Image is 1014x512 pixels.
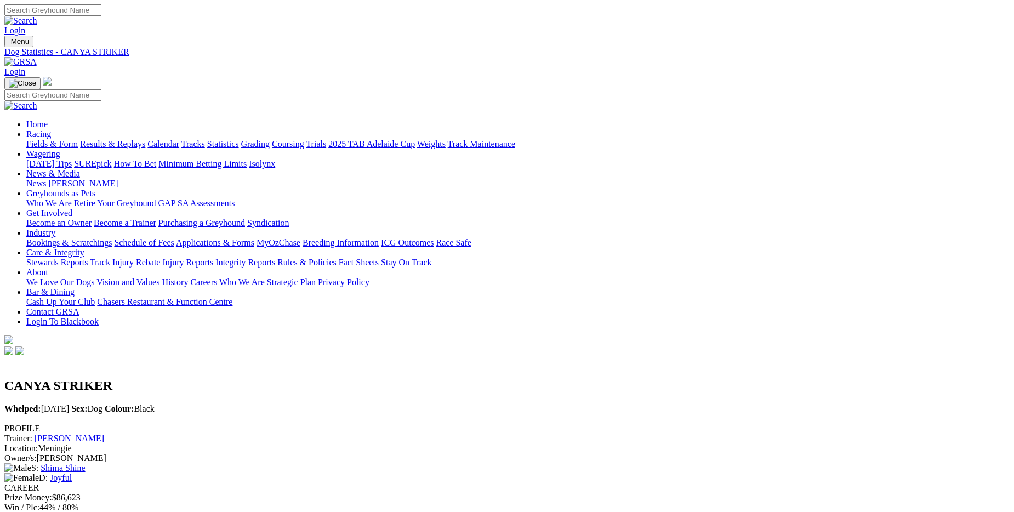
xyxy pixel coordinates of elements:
span: [DATE] [4,404,69,413]
a: Tracks [181,139,205,149]
a: News [26,179,46,188]
a: News & Media [26,169,80,178]
img: Search [4,16,37,26]
a: Who We Are [219,277,265,287]
span: Owner/s: [4,453,37,463]
span: Menu [11,37,29,45]
a: Weights [417,139,446,149]
a: Track Injury Rebate [90,258,160,267]
div: Industry [26,238,1010,248]
input: Search [4,4,101,16]
a: MyOzChase [257,238,300,247]
a: How To Bet [114,159,157,168]
span: S: [4,463,38,473]
a: 2025 TAB Adelaide Cup [328,139,415,149]
a: Home [26,120,48,129]
input: Search [4,89,101,101]
b: Whelped: [4,404,41,413]
a: Login To Blackbook [26,317,99,326]
a: Purchasing a Greyhound [158,218,245,227]
span: Win / Plc: [4,503,39,512]
a: Retire Your Greyhound [74,198,156,208]
a: Statistics [207,139,239,149]
a: Racing [26,129,51,139]
a: Login [4,26,25,35]
a: Track Maintenance [448,139,515,149]
a: Race Safe [436,238,471,247]
span: Dog [71,404,102,413]
a: Joyful [50,473,72,482]
a: Stewards Reports [26,258,88,267]
h2: CANYA STRIKER [4,378,1010,393]
a: Isolynx [249,159,275,168]
div: Care & Integrity [26,258,1010,268]
img: GRSA [4,57,37,67]
a: Chasers Restaurant & Function Centre [97,297,232,306]
img: facebook.svg [4,346,13,355]
a: Become an Owner [26,218,92,227]
a: Fact Sheets [339,258,379,267]
a: Integrity Reports [215,258,275,267]
div: Get Involved [26,218,1010,228]
a: Grading [241,139,270,149]
a: Privacy Policy [318,277,369,287]
button: Toggle navigation [4,36,33,47]
a: Contact GRSA [26,307,79,316]
span: Location: [4,443,38,453]
a: Wagering [26,149,60,158]
a: Who We Are [26,198,72,208]
a: Coursing [272,139,304,149]
a: Dog Statistics - CANYA STRIKER [4,47,1010,57]
a: Get Involved [26,208,72,218]
div: CAREER [4,483,1010,493]
a: Results & Replays [80,139,145,149]
a: Care & Integrity [26,248,84,257]
a: Syndication [247,218,289,227]
img: logo-grsa-white.png [43,77,52,86]
div: $86,623 [4,493,1010,503]
a: Vision and Values [96,277,159,287]
div: Greyhounds as Pets [26,198,1010,208]
a: Injury Reports [162,258,213,267]
a: Fields & Form [26,139,78,149]
a: Become a Trainer [94,218,156,227]
a: Greyhounds as Pets [26,189,95,198]
div: Bar & Dining [26,297,1010,307]
a: History [162,277,188,287]
a: GAP SA Assessments [158,198,235,208]
div: PROFILE [4,424,1010,434]
img: logo-grsa-white.png [4,335,13,344]
a: [PERSON_NAME] [35,434,104,443]
a: [DATE] Tips [26,159,72,168]
a: Schedule of Fees [114,238,174,247]
span: Trainer: [4,434,32,443]
a: Industry [26,228,55,237]
span: D: [4,473,48,482]
a: We Love Our Dogs [26,277,94,287]
img: Close [9,79,36,88]
a: Stay On Track [381,258,431,267]
a: SUREpick [74,159,111,168]
a: Trials [306,139,326,149]
a: Careers [190,277,217,287]
a: Cash Up Your Club [26,297,95,306]
a: ICG Outcomes [381,238,434,247]
img: Female [4,473,39,483]
div: Meningie [4,443,1010,453]
a: About [26,268,48,277]
a: Applications & Forms [176,238,254,247]
img: twitter.svg [15,346,24,355]
a: Bar & Dining [26,287,75,297]
div: News & Media [26,179,1010,189]
a: Bookings & Scratchings [26,238,112,247]
img: Male [4,463,31,473]
a: Minimum Betting Limits [158,159,247,168]
a: Breeding Information [303,238,379,247]
span: Prize Money: [4,493,52,502]
a: Rules & Policies [277,258,337,267]
a: [PERSON_NAME] [48,179,118,188]
img: Search [4,101,37,111]
b: Sex: [71,404,87,413]
b: Colour: [105,404,134,413]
